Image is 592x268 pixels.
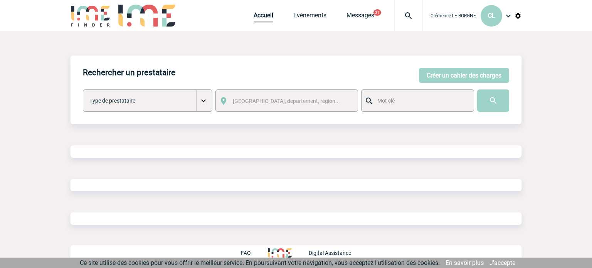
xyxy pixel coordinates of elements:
[346,12,374,22] a: Messages
[268,248,292,258] img: http://www.idealmeetingsevents.fr/
[489,259,515,266] a: J'accepte
[233,98,340,104] span: [GEOGRAPHIC_DATA], département, région...
[488,12,495,19] span: CL
[293,12,326,22] a: Evénements
[446,259,484,266] a: En savoir plus
[431,13,476,19] span: Clémence LE BORGNE
[241,249,268,256] a: FAQ
[375,96,467,106] input: Mot clé
[309,250,351,256] p: Digital Assistance
[477,89,509,112] input: Submit
[373,9,381,16] button: 31
[71,5,111,27] img: IME-Finder
[241,250,251,256] p: FAQ
[80,259,440,266] span: Ce site utilise des cookies pour vous offrir le meilleur service. En poursuivant votre navigation...
[254,12,273,22] a: Accueil
[83,68,175,77] h4: Rechercher un prestataire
